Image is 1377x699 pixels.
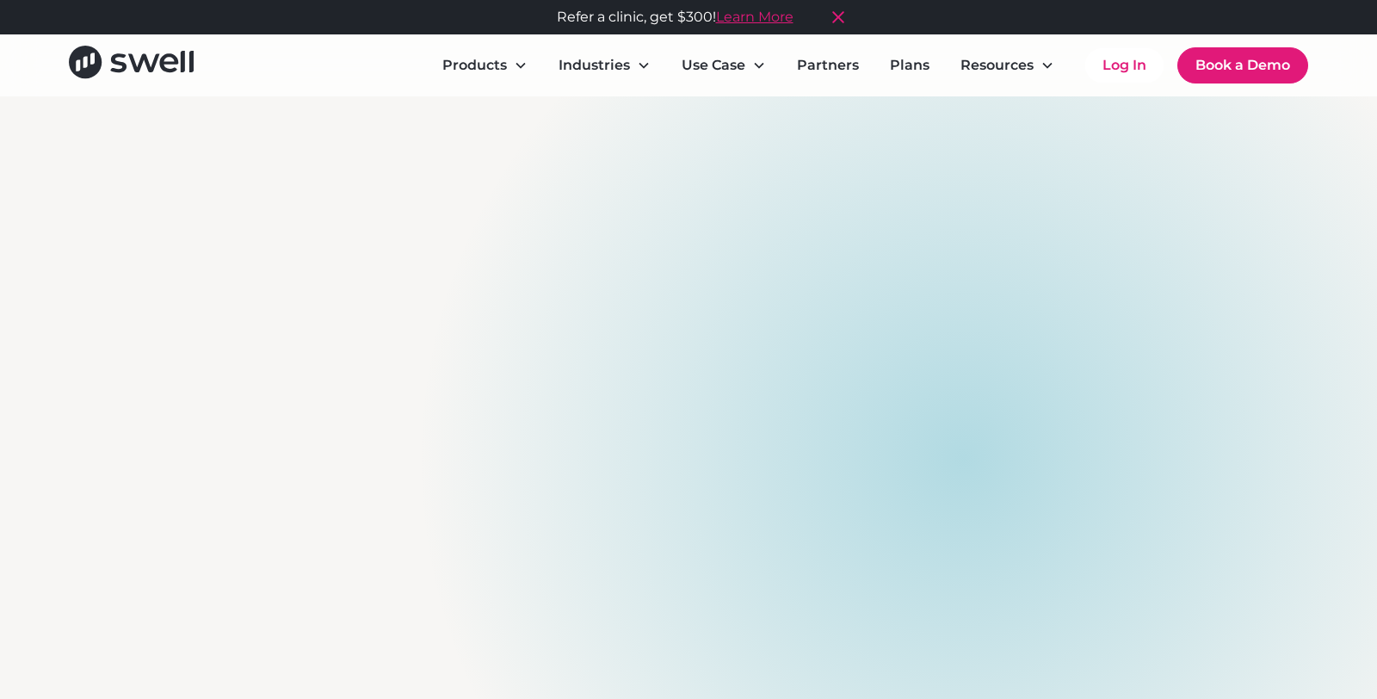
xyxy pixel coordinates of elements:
[1085,48,1164,83] a: Log In
[716,7,793,28] a: Learn More
[682,55,745,76] div: Use Case
[557,7,793,28] div: Refer a clinic, get $300!
[442,55,507,76] div: Products
[876,48,943,83] a: Plans
[783,48,873,83] a: Partners
[559,55,630,76] div: Industries
[1177,47,1308,84] a: Book a Demo
[960,55,1034,76] div: Resources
